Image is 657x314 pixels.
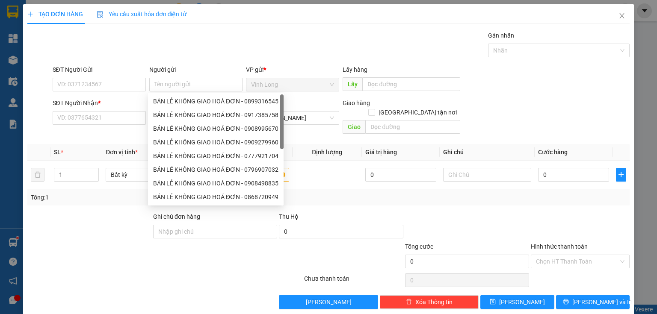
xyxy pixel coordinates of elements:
span: Yêu cầu xuất hóa đơn điện tử [97,11,187,18]
div: BÁN LẺ KHÔNG GIAO HOÁ ĐƠN - 0899316545 [153,97,278,106]
span: save [490,299,496,305]
div: BÁN LẺ KHÔNG GIAO HOÁ ĐƠN - 0777921704 [153,151,278,161]
input: Dọc đường [365,120,460,134]
div: BÁN LẺ KHÔNG GIAO HOÁ ĐƠN - 0908498835 [153,179,278,188]
div: SĐT Người Gửi [53,65,146,74]
span: Xóa Thông tin [415,297,453,307]
input: Dọc đường [362,77,460,91]
span: TP. Hồ Chí Minh [251,112,334,124]
div: Người gửi [149,65,243,74]
span: Giá trị hàng [365,149,397,156]
button: plus [616,168,626,182]
label: Gán nhãn [488,32,514,39]
span: Bất kỳ [111,168,189,181]
button: Close [610,4,634,28]
span: plus [27,11,33,17]
span: [PERSON_NAME] và In [572,297,632,307]
div: BÁN LẺ KHÔNG GIAO HOÁ ĐƠN - 0796907032 [148,163,284,176]
div: VP gửi [246,65,339,74]
img: icon [97,11,104,18]
span: [GEOGRAPHIC_DATA] tận nơi [375,108,460,117]
div: BÁN LẺ KHÔNG GIAO HOÁ ĐƠN - 0899316545 [148,94,284,108]
input: 0 [365,168,436,182]
span: [PERSON_NAME] [499,297,545,307]
div: BÁN LẺ KHÔNG GIAO HOÁ ĐƠN - 0868720949 [153,192,278,202]
span: delete [406,299,412,305]
input: Ghi Chú [443,168,531,182]
button: printer[PERSON_NAME] và In [556,295,630,309]
button: delete [31,168,44,182]
span: Vĩnh Long [251,78,334,91]
div: BÁN LẺ KHÔNG GIAO HOÁ ĐƠN - 0868720949 [148,190,284,204]
span: close [619,12,625,19]
th: Ghi chú [440,144,535,161]
div: BÁN LẺ KHÔNG GIAO HOÁ ĐƠN - 0917385758 [148,108,284,122]
div: BÁN LẺ KHÔNG GIAO HOÁ ĐƠN - 0908498835 [148,176,284,190]
span: printer [563,299,569,305]
span: Đơn vị tính [106,149,138,156]
span: SL [54,149,61,156]
div: Tổng: 1 [31,193,254,202]
span: Lấy [343,77,362,91]
span: Thu Hộ [279,213,299,220]
div: Chưa thanh toán [303,274,404,289]
span: Giao [343,120,365,134]
input: Ghi chú đơn hàng [153,225,277,238]
span: plus [616,171,626,178]
button: [PERSON_NAME] [279,295,378,309]
label: Hình thức thanh toán [531,243,588,250]
span: Định lượng [312,149,342,156]
span: Lấy hàng [343,66,367,73]
div: BÁN LẺ KHÔNG GIAO HOÁ ĐƠN - 0917385758 [153,110,278,120]
div: BÁN LẺ KHÔNG GIAO HOÁ ĐƠN - 0908995670 [148,122,284,135]
span: TẠO ĐƠN HÀNG [27,11,83,18]
button: save[PERSON_NAME] [480,295,554,309]
div: BÁN LẺ KHÔNG GIAO HOÁ ĐƠN - 0909279960 [148,135,284,149]
label: Ghi chú đơn hàng [153,213,200,220]
div: BÁN LẺ KHÔNG GIAO HOÁ ĐƠN - 0796907032 [153,165,278,174]
span: Giao hàng [343,100,370,106]
span: Cước hàng [538,149,568,156]
span: [PERSON_NAME] [306,297,352,307]
div: BÁN LẺ KHÔNG GIAO HOÁ ĐƠN - 0777921704 [148,149,284,163]
button: deleteXóa Thông tin [380,295,479,309]
div: SĐT Người Nhận [53,98,146,108]
div: BÁN LẺ KHÔNG GIAO HOÁ ĐƠN - 0908995670 [153,124,278,133]
span: Tổng cước [405,243,433,250]
div: BÁN LẺ KHÔNG GIAO HOÁ ĐƠN - 0909279960 [153,138,278,147]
